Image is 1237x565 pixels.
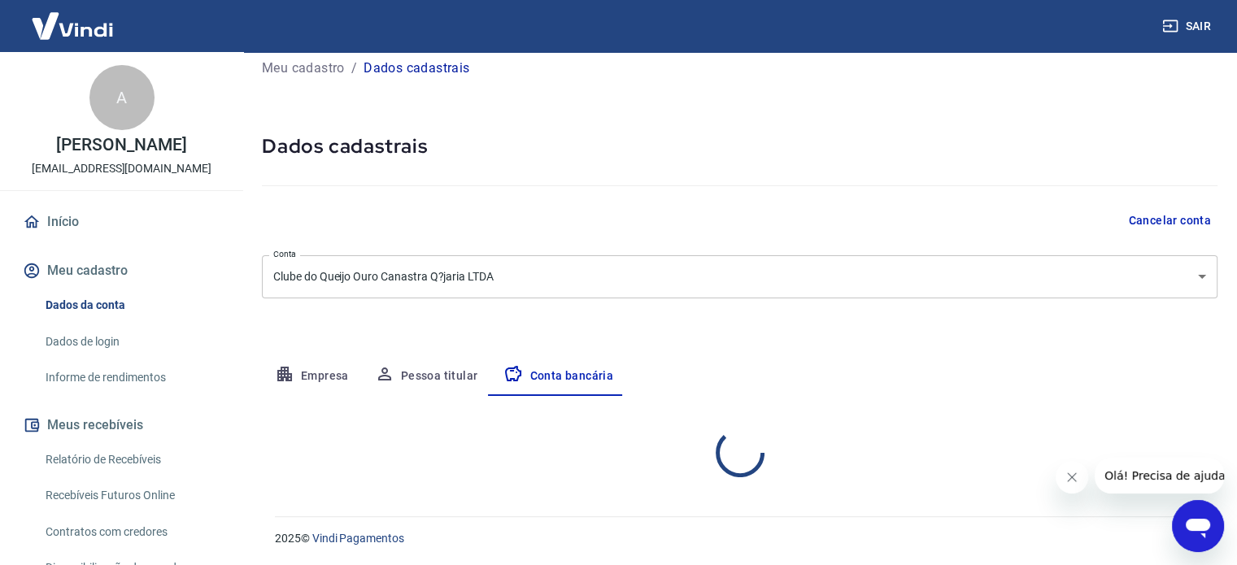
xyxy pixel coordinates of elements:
[20,204,224,240] a: Início
[20,407,224,443] button: Meus recebíveis
[32,160,211,177] p: [EMAIL_ADDRESS][DOMAIN_NAME]
[351,59,357,78] p: /
[1122,206,1217,236] button: Cancelar conta
[490,357,626,396] button: Conta bancária
[1056,461,1088,493] iframe: Fechar mensagem
[1172,500,1224,552] iframe: Botão para abrir a janela de mensagens
[39,361,224,394] a: Informe de rendimentos
[312,532,404,545] a: Vindi Pagamentos
[262,59,345,78] a: Meu cadastro
[262,133,1217,159] h5: Dados cadastrais
[20,1,125,50] img: Vindi
[362,357,491,396] button: Pessoa titular
[39,325,224,359] a: Dados de login
[1159,11,1217,41] button: Sair
[262,255,1217,298] div: Clube do Queijo Ouro Canastra Q?jaria LTDA
[1095,458,1224,493] iframe: Mensagem da empresa
[273,248,296,260] label: Conta
[89,65,155,130] div: A
[39,443,224,476] a: Relatório de Recebíveis
[364,59,469,78] p: Dados cadastrais
[39,479,224,512] a: Recebíveis Futuros Online
[56,137,186,154] p: [PERSON_NAME]
[10,11,137,24] span: Olá! Precisa de ajuda?
[20,253,224,289] button: Meu cadastro
[39,515,224,549] a: Contratos com credores
[39,289,224,322] a: Dados da conta
[262,357,362,396] button: Empresa
[275,530,1198,547] p: 2025 ©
